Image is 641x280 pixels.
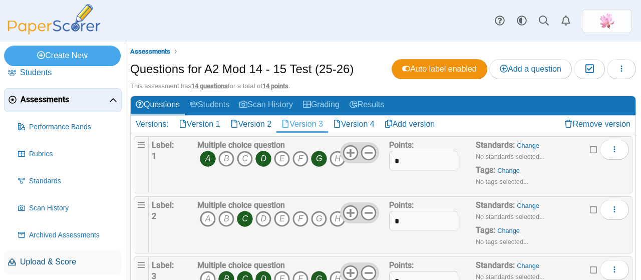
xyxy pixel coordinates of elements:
span: Assessments [21,94,109,105]
div: Drag handle [134,196,149,253]
a: Create New [4,46,121,66]
i: B [218,211,234,227]
button: More options [600,140,629,160]
b: Standards: [476,260,515,270]
b: Tags: [476,165,495,175]
div: Versions: [131,116,174,133]
i: G [311,151,327,167]
h1: Questions for A2 Mod 14 - 15 Test (25-26) [130,61,354,78]
i: D [255,151,271,167]
span: Assessments [130,48,170,55]
b: Label: [152,200,174,210]
i: A [200,151,216,167]
small: No tags selected... [476,178,529,185]
u: 14 questions [191,82,228,90]
a: Grading [298,96,345,115]
span: Archived Assessments [29,230,118,240]
a: Standards [14,169,122,193]
b: Points: [389,140,414,150]
b: Standards: [476,200,515,210]
a: Add version [380,116,440,133]
a: Questions [131,96,185,115]
a: Change [497,167,520,174]
span: Add a question [500,65,561,73]
a: Assessments [4,88,122,112]
b: Tags: [476,225,495,235]
b: Multiple choice question [197,200,285,210]
b: Standards: [476,140,515,150]
a: Add a question [489,59,572,79]
a: Students [185,96,234,115]
a: Version 4 [328,116,380,133]
b: Label: [152,260,174,270]
b: Multiple choice question [197,260,285,270]
span: Standards [29,176,118,186]
i: F [292,211,308,227]
span: Rubrics [29,149,118,159]
button: More options [600,200,629,220]
span: Upload & Score [20,256,118,267]
i: E [274,151,290,167]
b: 1 [152,151,156,161]
b: Label: [152,140,174,150]
img: ps.MuGhfZT6iQwmPTCC [599,13,615,29]
i: H [330,211,346,227]
b: Points: [389,260,414,270]
u: 14 points [262,82,288,90]
a: Change [517,202,539,209]
a: Remove version [559,116,635,133]
a: Alerts [555,10,577,32]
a: Change [517,262,539,269]
a: Version 2 [225,116,277,133]
div: Drag handle [134,136,149,193]
a: Scan History [234,96,298,115]
a: Version 1 [174,116,225,133]
i: F [292,151,308,167]
a: Version 3 [276,116,328,133]
b: Points: [389,200,414,210]
img: PaperScorer [4,4,104,35]
a: Change [497,227,520,234]
i: G [311,211,327,227]
button: More options [600,260,629,280]
i: E [274,211,290,227]
small: No standards selected... [476,153,545,160]
a: Upload & Score [4,250,122,274]
i: D [255,211,271,227]
span: Auto label enabled [402,65,477,73]
i: C [237,211,253,227]
b: 2 [152,211,156,221]
i: A [200,211,216,227]
a: Archived Assessments [14,223,122,247]
a: Change [517,142,539,149]
i: B [218,151,234,167]
i: H [330,151,346,167]
small: No tags selected... [476,238,529,245]
small: No standards selected... [476,213,545,220]
a: PaperScorer [4,28,104,36]
a: Rubrics [14,142,122,166]
b: Multiple choice question [197,140,285,150]
a: Students [4,61,122,85]
a: ps.MuGhfZT6iQwmPTCC [582,9,632,33]
i: C [237,151,253,167]
a: Performance Bands [14,115,122,139]
span: Students [20,67,118,78]
span: Xinmei Li [599,13,615,29]
span: Scan History [29,203,118,213]
span: Performance Bands [29,122,118,132]
div: This assessment has for a total of . [130,82,636,91]
a: Results [345,96,389,115]
a: Scan History [14,196,122,220]
a: Assessments [128,46,173,58]
a: Auto label enabled [392,59,487,79]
